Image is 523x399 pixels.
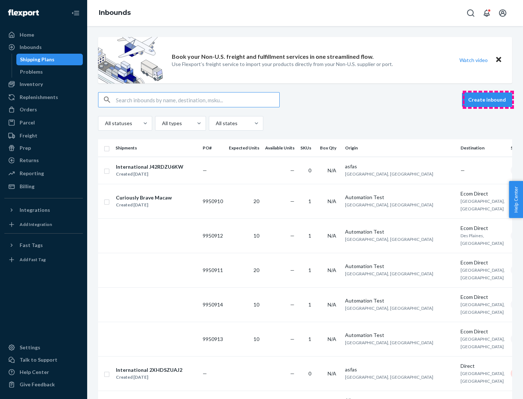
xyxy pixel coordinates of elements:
[308,198,311,204] span: 1
[200,322,226,356] td: 9950913
[20,132,37,139] div: Freight
[290,301,295,308] span: —
[461,233,504,246] span: Des Plaines, [GEOGRAPHIC_DATA]
[99,9,131,17] a: Inbounds
[461,362,505,370] div: Direct
[308,301,311,308] span: 1
[509,181,523,218] button: Help Center
[16,54,83,65] a: Shipping Plans
[172,53,374,61] p: Book your Non-U.S. freight and fulfillment services in one streamlined flow.
[4,155,83,166] a: Returns
[345,236,433,242] span: [GEOGRAPHIC_DATA], [GEOGRAPHIC_DATA]
[345,194,455,201] div: Automation Test
[4,78,83,90] a: Inventory
[20,344,40,351] div: Settings
[297,139,317,157] th: SKUs
[20,206,50,214] div: Integrations
[479,6,494,20] button: Open notifications
[461,198,505,211] span: [GEOGRAPHIC_DATA], [GEOGRAPHIC_DATA]
[116,92,279,107] input: Search inbounds by name, destination, msku...
[116,201,172,209] div: Created [DATE]
[345,374,433,380] span: [GEOGRAPHIC_DATA], [GEOGRAPHIC_DATA]
[461,259,505,266] div: Ecom Direct
[20,170,44,177] div: Reporting
[4,354,83,366] a: Talk to Support
[172,61,393,68] p: Use Flexport’s freight service to import your products directly from your Non-U.S. supplier or port.
[116,170,183,178] div: Created [DATE]
[68,6,83,20] button: Close Navigation
[4,142,83,154] a: Prep
[4,379,83,390] button: Give Feedback
[328,301,336,308] span: N/A
[20,356,57,363] div: Talk to Support
[116,366,182,374] div: International 2XHDSZUAJ2
[345,332,455,339] div: Automation Test
[345,228,455,235] div: Automation Test
[4,239,83,251] button: Fast Tags
[495,6,510,20] button: Open account menu
[20,369,49,376] div: Help Center
[4,91,83,103] a: Replenishments
[254,198,259,204] span: 20
[290,267,295,273] span: —
[161,120,162,127] input: All types
[116,374,182,381] div: Created [DATE]
[20,221,52,227] div: Add Integration
[254,336,259,342] span: 10
[461,302,505,315] span: [GEOGRAPHIC_DATA], [GEOGRAPHIC_DATA]
[461,328,505,335] div: Ecom Direct
[308,336,311,342] span: 1
[8,9,39,17] img: Flexport logo
[461,336,505,349] span: [GEOGRAPHIC_DATA], [GEOGRAPHIC_DATA]
[4,130,83,141] a: Freight
[345,271,433,276] span: [GEOGRAPHIC_DATA], [GEOGRAPHIC_DATA]
[93,3,137,24] ol: breadcrumbs
[4,181,83,192] a: Billing
[20,119,35,126] div: Parcel
[254,233,259,239] span: 10
[262,139,297,157] th: Available Units
[328,370,336,377] span: N/A
[461,167,465,173] span: —
[200,139,226,157] th: PO#
[290,370,295,377] span: —
[4,104,83,115] a: Orders
[20,157,39,164] div: Returns
[20,56,54,63] div: Shipping Plans
[200,218,226,253] td: 9950912
[20,94,58,101] div: Replenishments
[463,6,478,20] button: Open Search Box
[461,293,505,301] div: Ecom Direct
[254,301,259,308] span: 10
[4,117,83,128] a: Parcel
[461,267,505,280] span: [GEOGRAPHIC_DATA], [GEOGRAPHIC_DATA]
[4,204,83,216] button: Integrations
[345,202,433,207] span: [GEOGRAPHIC_DATA], [GEOGRAPHIC_DATA]
[308,267,311,273] span: 1
[4,219,83,230] a: Add Integration
[345,340,433,345] span: [GEOGRAPHIC_DATA], [GEOGRAPHIC_DATA]
[308,370,311,377] span: 0
[203,167,207,173] span: —
[462,92,512,107] button: Create inbound
[20,242,43,249] div: Fast Tags
[20,31,34,38] div: Home
[104,120,105,127] input: All statuses
[200,253,226,287] td: 9950911
[328,198,336,204] span: N/A
[345,163,455,170] div: asfas
[345,263,455,270] div: Automation Test
[16,66,83,78] a: Problems
[308,167,311,173] span: 0
[20,256,46,263] div: Add Fast Tag
[4,254,83,266] a: Add Fast Tag
[200,287,226,322] td: 9950914
[203,370,207,377] span: —
[4,168,83,179] a: Reporting
[328,336,336,342] span: N/A
[345,171,433,177] span: [GEOGRAPHIC_DATA], [GEOGRAPHIC_DATA]
[342,139,458,157] th: Origin
[20,44,42,51] div: Inbounds
[4,41,83,53] a: Inbounds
